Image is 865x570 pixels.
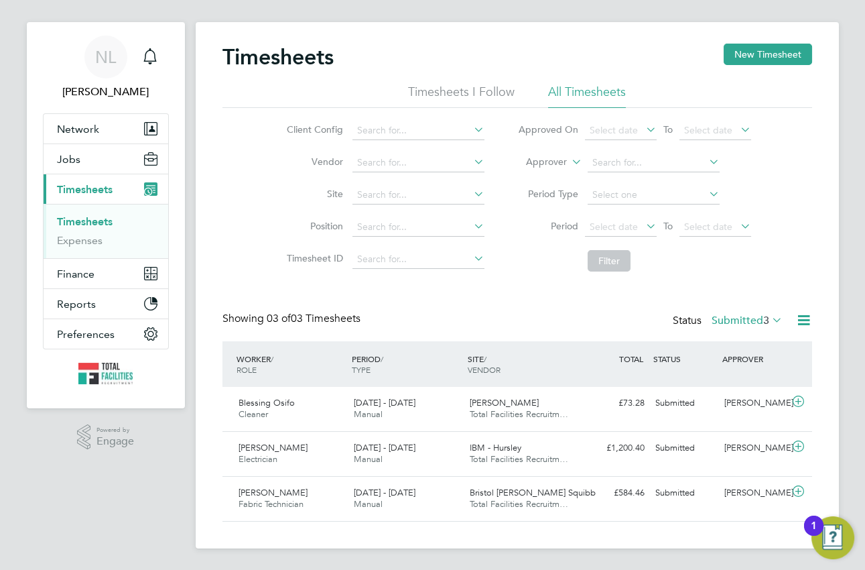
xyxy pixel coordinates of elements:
[283,156,343,168] label: Vendor
[57,183,113,196] span: Timesheets
[348,347,464,382] div: PERIOD
[590,221,638,233] span: Select date
[484,353,486,364] span: /
[239,408,268,420] span: Cleaner
[719,482,789,504] div: [PERSON_NAME]
[352,218,484,237] input: Search for...
[470,397,539,408] span: [PERSON_NAME]
[44,144,168,174] button: Jobs
[57,153,80,166] span: Jobs
[590,124,638,136] span: Select date
[222,312,363,326] div: Showing
[239,397,295,408] span: Blessing Osifo
[78,363,133,384] img: tfrecruitment-logo-retina.png
[470,442,521,453] span: IBM - Hursley
[57,328,115,341] span: Preferences
[283,123,343,135] label: Client Config
[684,124,732,136] span: Select date
[580,482,650,504] div: £584.46
[354,397,415,408] span: [DATE] - [DATE]
[470,408,568,420] span: Total Facilities Recruitm…
[673,312,785,331] div: Status
[44,204,168,258] div: Timesheets
[352,364,371,375] span: TYPE
[719,392,789,414] div: [PERSON_NAME]
[43,84,169,100] span: Nicola Lawrence
[588,154,720,172] input: Search for...
[518,220,578,232] label: Period
[354,487,415,498] span: [DATE] - [DATE]
[518,123,578,135] label: Approved On
[239,487,308,498] span: [PERSON_NAME]
[239,498,304,510] span: Fabric Technician
[659,121,677,138] span: To
[588,186,720,205] input: Select one
[44,174,168,204] button: Timesheets
[763,314,769,327] span: 3
[719,347,789,371] div: APPROVER
[57,123,99,135] span: Network
[233,347,349,382] div: WORKER
[57,215,113,228] a: Timesheets
[271,353,273,364] span: /
[548,84,626,108] li: All Timesheets
[468,364,501,375] span: VENDOR
[27,22,185,408] nav: Main navigation
[352,154,484,172] input: Search for...
[684,221,732,233] span: Select date
[381,353,383,364] span: /
[44,114,168,144] button: Network
[580,437,650,459] div: £1,200.40
[267,312,360,325] span: 03 Timesheets
[470,487,596,498] span: Bristol [PERSON_NAME] Squibb
[588,250,630,272] button: Filter
[354,453,383,465] span: Manual
[44,289,168,319] button: Reports
[43,363,169,384] a: Go to home page
[354,408,383,420] span: Manual
[57,298,96,310] span: Reports
[811,516,854,559] button: Open Resource Center, 1 new notification
[44,319,168,349] button: Preferences
[712,314,783,327] label: Submitted
[77,424,134,450] a: Powered byEngage
[650,392,720,414] div: Submitted
[724,44,812,65] button: New Timesheet
[283,188,343,200] label: Site
[96,436,134,447] span: Engage
[237,364,257,375] span: ROLE
[507,156,567,169] label: Approver
[470,498,568,510] span: Total Facilities Recruitm…
[354,498,383,510] span: Manual
[267,312,291,325] span: 03 of
[580,392,650,414] div: £73.28
[650,347,720,371] div: STATUS
[650,437,720,459] div: Submitted
[43,36,169,100] a: NL[PERSON_NAME]
[811,526,817,543] div: 1
[518,188,578,200] label: Period Type
[352,250,484,269] input: Search for...
[650,482,720,504] div: Submitted
[719,437,789,459] div: [PERSON_NAME]
[408,84,515,108] li: Timesheets I Follow
[354,442,415,453] span: [DATE] - [DATE]
[352,121,484,140] input: Search for...
[239,453,277,465] span: Electrician
[222,44,334,70] h2: Timesheets
[96,424,134,436] span: Powered by
[239,442,308,453] span: [PERSON_NAME]
[470,453,568,465] span: Total Facilities Recruitm…
[283,252,343,264] label: Timesheet ID
[57,234,103,247] a: Expenses
[95,48,116,66] span: NL
[44,259,168,288] button: Finance
[57,268,94,280] span: Finance
[659,217,677,235] span: To
[283,220,343,232] label: Position
[619,353,643,364] span: TOTAL
[352,186,484,205] input: Search for...
[464,347,580,382] div: SITE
